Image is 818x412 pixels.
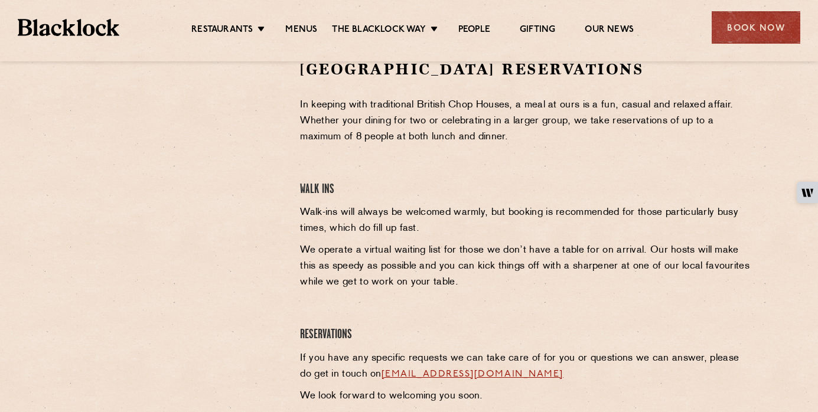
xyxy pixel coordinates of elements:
[458,24,490,37] a: People
[191,24,253,37] a: Restaurants
[520,24,555,37] a: Gifting
[18,19,119,36] img: BL_Textured_Logo-footer-cropped.svg
[300,182,753,198] h4: Walk Ins
[107,59,240,237] iframe: OpenTable make booking widget
[285,24,317,37] a: Menus
[300,243,753,290] p: We operate a virtual waiting list for those we don’t have a table for on arrival. Our hosts will ...
[585,24,634,37] a: Our News
[712,11,800,44] div: Book Now
[300,205,753,237] p: Walk-ins will always be welcomed warmly, but booking is recommended for those particularly busy t...
[300,97,753,145] p: In keeping with traditional British Chop Houses, a meal at ours is a fun, casual and relaxed affa...
[300,388,753,404] p: We look forward to welcoming you soon.
[382,370,563,379] a: [EMAIL_ADDRESS][DOMAIN_NAME]
[332,24,425,37] a: The Blacklock Way
[300,59,753,80] h2: [GEOGRAPHIC_DATA] Reservations
[300,351,753,382] p: If you have any specific requests we can take care of for you or questions we can answer, please ...
[300,327,753,343] h4: Reservations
